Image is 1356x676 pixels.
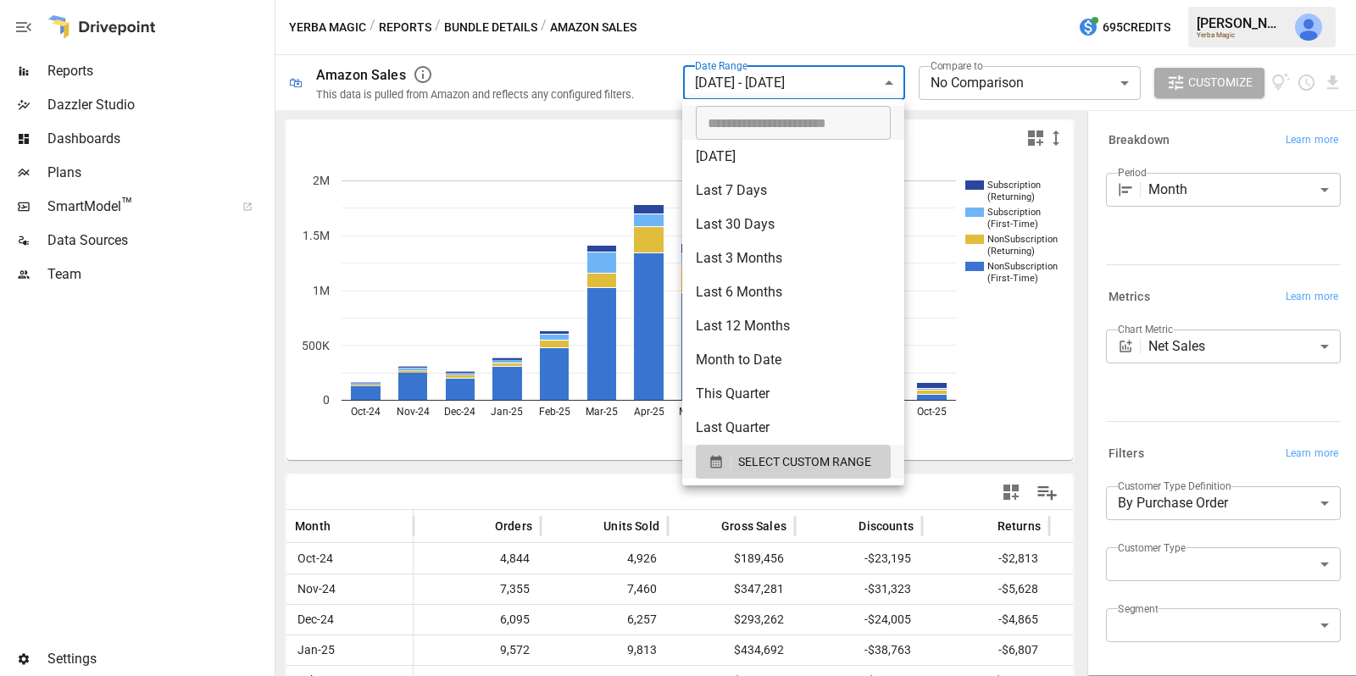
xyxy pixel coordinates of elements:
[682,241,904,275] li: Last 3 Months
[682,343,904,377] li: Month to Date
[682,174,904,208] li: Last 7 Days
[682,377,904,411] li: This Quarter
[682,309,904,343] li: Last 12 Months
[696,445,891,479] button: SELECT CUSTOM RANGE
[682,140,904,174] li: [DATE]
[682,208,904,241] li: Last 30 Days
[738,452,871,473] span: SELECT CUSTOM RANGE
[682,275,904,309] li: Last 6 Months
[682,411,904,445] li: Last Quarter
